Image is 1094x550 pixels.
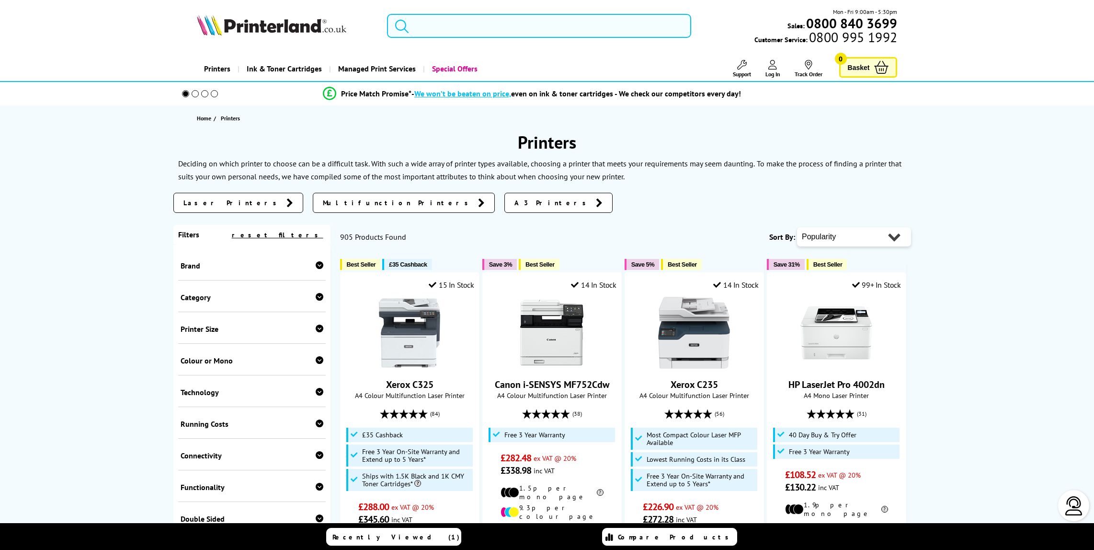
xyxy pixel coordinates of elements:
span: £272.28 [643,513,674,526]
a: Log In [765,60,780,78]
div: Printer Size [181,324,323,334]
span: Compare Products [618,533,734,541]
div: 14 In Stock [713,280,758,290]
div: Connectivity [181,451,323,460]
a: Xerox C325 [374,361,445,371]
span: inc VAT [534,466,555,475]
span: £35 Cashback [362,431,403,439]
span: Ships with 1.5K Black and 1K CMY Toner Cartridges* [362,472,470,488]
a: Support [733,60,751,78]
a: Special Offers [423,57,485,81]
div: Colour or Mono [181,356,323,365]
a: 0800 840 3699 [805,19,897,28]
span: £108.52 [785,468,816,481]
span: Laser Printers [183,198,282,208]
img: Canon i-SENSYS MF752Cdw [516,297,588,369]
span: 40 Day Buy & Try Offer [789,431,856,439]
span: inc VAT [676,515,697,524]
a: Ink & Toner Cartridges [238,57,329,81]
span: 0800 995 1992 [808,33,897,42]
div: Technology [181,387,323,397]
span: £130.22 [785,481,816,493]
a: Canon i-SENSYS MF752Cdw [495,378,609,391]
a: Home [197,113,214,123]
img: user-headset-light.svg [1064,496,1083,515]
button: Best Seller [661,259,702,270]
button: £35 Cashback [382,259,432,270]
span: Sort By: [769,232,795,242]
span: ex VAT @ 20% [676,503,718,512]
span: Save 5% [631,261,654,268]
span: £345.60 [358,513,389,526]
a: Canon i-SENSYS MF752Cdw [516,361,588,371]
b: 0800 840 3699 [806,14,897,32]
button: Save 3% [482,259,517,270]
span: inc VAT [391,515,412,524]
span: Support [733,70,751,78]
a: A3 Printers [504,193,613,213]
span: We won’t be beaten on price, [414,89,511,98]
img: Printerland Logo [197,14,346,35]
a: Basket 0 [839,57,898,78]
span: Ink & Toner Cartridges [247,57,322,81]
span: ex VAT @ 20% [818,470,861,480]
a: HP LaserJet Pro 4002dn [800,361,872,371]
span: Customer Service: [754,33,897,44]
a: Xerox C325 [386,378,433,391]
div: Functionality [181,482,323,492]
span: A4 Colour Multifunction Laser Printer [345,391,474,400]
span: Multifunction Printers [323,198,473,208]
span: 905 Products Found [340,232,406,242]
a: Printerland Logo [197,14,376,37]
span: Free 3 Year On-Site Warranty and Extend up to 5 Years* [362,448,470,463]
a: HP LaserJet Pro 4002dn [788,378,885,391]
span: Basket [848,61,870,74]
span: ex VAT @ 20% [391,503,434,512]
span: A4 Mono Laser Printer [772,391,901,400]
span: Free 3 Year On-Site Warranty and Extend up to 5 Years* [647,472,755,488]
span: Best Seller [813,261,843,268]
a: Multifunction Printers [313,193,495,213]
div: 14 In Stock [571,280,616,290]
li: 1.9p per mono page [785,501,888,518]
span: Best Seller [668,261,697,268]
a: reset filters [232,231,323,239]
button: Best Seller [519,259,559,270]
li: 1.5p per mono page [501,484,604,501]
span: Free 3 Year Warranty [504,431,565,439]
p: To make the process of finding a printer that suits your own personal needs, we have compiled som... [178,159,901,181]
a: Xerox C235 [671,378,718,391]
img: Xerox C325 [374,297,445,369]
a: Printers [197,57,238,81]
img: Xerox C235 [658,297,730,369]
img: HP LaserJet Pro 4002dn [800,297,872,369]
a: Compare Products [602,528,737,546]
a: Xerox C235 [658,361,730,371]
span: £226.90 [643,501,674,513]
span: £338.98 [501,464,532,477]
span: Recently Viewed (1) [332,533,460,541]
span: Sales: [787,21,805,30]
span: (38) [572,405,582,423]
span: Mon - Fri 9:00am - 5:30pm [833,7,897,16]
div: 99+ In Stock [852,280,901,290]
span: 0 [835,53,847,65]
span: (84) [430,405,440,423]
span: Price Match Promise* [341,89,411,98]
div: Running Costs [181,419,323,429]
span: Best Seller [347,261,376,268]
span: Printers [221,115,240,122]
div: Double Sided [181,514,323,524]
div: 15 In Stock [429,280,474,290]
a: Recently Viewed (1) [326,528,461,546]
span: Filters [178,230,199,239]
h1: Printers [173,131,921,153]
span: A3 Printers [514,198,591,208]
button: Save 31% [767,259,805,270]
span: Best Seller [525,261,555,268]
li: modal_Promise [169,85,895,102]
button: Best Seller [807,259,847,270]
span: Save 3% [489,261,512,268]
button: Best Seller [340,259,381,270]
li: 9.3p per colour page [501,503,604,521]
